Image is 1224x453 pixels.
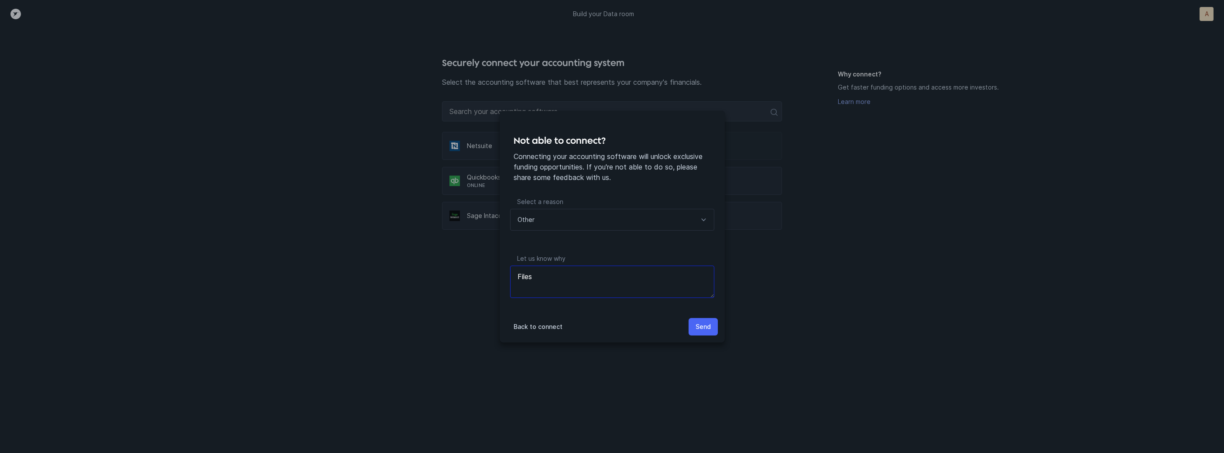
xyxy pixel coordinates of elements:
h4: Not able to connect? [514,134,711,148]
p: Let us know why [510,253,714,266]
button: Send [689,318,718,335]
p: Other [518,214,535,225]
button: Back to connect [507,318,569,335]
p: Back to connect [514,322,562,332]
p: Select a reason [510,197,714,209]
p: Send [696,322,711,332]
p: Connecting your accounting software will unlock exclusive funding opportunities. If you're not ab... [514,151,711,183]
textarea: Files [510,266,714,298]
